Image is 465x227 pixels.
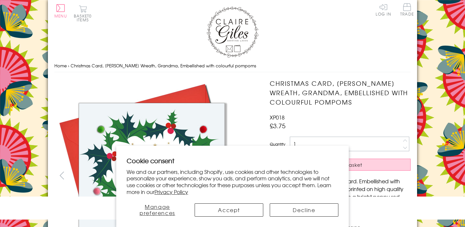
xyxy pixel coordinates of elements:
[270,121,286,130] span: £3.75
[270,79,411,107] h1: Christmas Card, [PERSON_NAME] Wreath, Grandma, Embellished with colourful pompoms
[400,3,414,17] a: Trade
[400,3,414,16] span: Trade
[207,6,258,58] img: Claire Giles Greetings Cards
[68,62,69,69] span: ›
[54,59,411,73] nav: breadcrumbs
[195,203,263,217] button: Accept
[77,13,92,23] span: 0 items
[140,203,175,217] span: Manage preferences
[74,5,92,22] button: Basket0 items
[71,62,256,69] span: Christmas Card, [PERSON_NAME] Wreath, Grandma, Embellished with colourful pompoms
[54,62,67,69] a: Home
[127,203,188,217] button: Manage preferences
[270,203,338,217] button: Decline
[270,113,285,121] span: XP018
[54,13,67,19] span: Menu
[270,141,285,147] label: Quantity
[54,168,69,183] button: prev
[54,4,67,18] button: Menu
[376,3,391,16] a: Log In
[127,156,338,165] h2: Cookie consent
[154,188,188,196] a: Privacy Policy
[127,168,338,195] p: We and our partners, including Shopify, use cookies and other technologies to personalize your ex...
